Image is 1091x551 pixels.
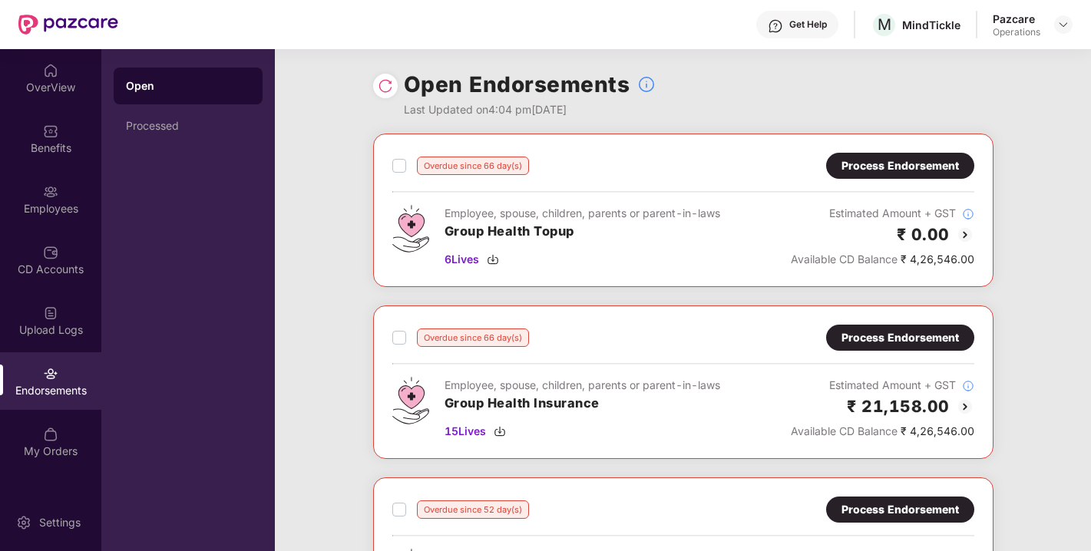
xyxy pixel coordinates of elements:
div: MindTickle [902,18,960,32]
img: svg+xml;base64,PHN2ZyBpZD0iQmVuZWZpdHMiIHhtbG5zPSJodHRwOi8vd3d3LnczLm9yZy8yMDAwL3N2ZyIgd2lkdGg9Ij... [43,124,58,139]
img: svg+xml;base64,PHN2ZyBpZD0iRW1wbG95ZWVzIiB4bWxucz0iaHR0cDovL3d3dy53My5vcmcvMjAwMC9zdmciIHdpZHRoPS... [43,184,58,200]
img: svg+xml;base64,PHN2ZyBpZD0iRG93bmxvYWQtMzJ4MzIiIHhtbG5zPSJodHRwOi8vd3d3LnczLm9yZy8yMDAwL3N2ZyIgd2... [487,253,499,266]
div: Get Help [789,18,827,31]
div: Last Updated on 4:04 pm[DATE] [404,101,656,118]
img: svg+xml;base64,PHN2ZyBpZD0iSGVscC0zMngzMiIgeG1sbnM9Imh0dHA6Ly93d3cudzMub3JnLzIwMDAvc3ZnIiB3aWR0aD... [768,18,783,34]
div: Overdue since 66 day(s) [417,328,529,347]
img: svg+xml;base64,PHN2ZyBpZD0iSW5mb18tXzMyeDMyIiBkYXRhLW5hbWU9IkluZm8gLSAzMngzMiIgeG1sbnM9Imh0dHA6Ly... [962,208,974,220]
div: Processed [126,120,250,132]
img: svg+xml;base64,PHN2ZyB4bWxucz0iaHR0cDovL3d3dy53My5vcmcvMjAwMC9zdmciIHdpZHRoPSI0Ny43MTQiIGhlaWdodD... [392,205,429,252]
div: Process Endorsement [841,157,959,174]
img: svg+xml;base64,PHN2ZyBpZD0iSW5mb18tXzMyeDMyIiBkYXRhLW5hbWU9IkluZm8gLSAzMngzMiIgeG1sbnM9Imh0dHA6Ly... [637,75,656,94]
div: ₹ 4,26,546.00 [791,423,974,440]
img: svg+xml;base64,PHN2ZyBpZD0iUmVsb2FkLTMyeDMyIiB4bWxucz0iaHR0cDovL3d3dy53My5vcmcvMjAwMC9zdmciIHdpZH... [378,78,393,94]
span: 15 Lives [445,423,486,440]
h3: Group Health Topup [445,222,720,242]
div: ₹ 4,26,546.00 [791,251,974,268]
div: Estimated Amount + GST [791,205,974,222]
img: svg+xml;base64,PHN2ZyBpZD0iSW5mb18tXzMyeDMyIiBkYXRhLW5hbWU9IkluZm8gLSAzMngzMiIgeG1sbnM9Imh0dHA6Ly... [962,380,974,392]
img: svg+xml;base64,PHN2ZyBpZD0iRHJvcGRvd24tMzJ4MzIiIHhtbG5zPSJodHRwOi8vd3d3LnczLm9yZy8yMDAwL3N2ZyIgd2... [1057,18,1070,31]
img: svg+xml;base64,PHN2ZyBpZD0iQmFjay0yMHgyMCIgeG1sbnM9Imh0dHA6Ly93d3cudzMub3JnLzIwMDAvc3ZnIiB3aWR0aD... [956,226,974,244]
span: Available CD Balance [791,424,898,437]
div: Process Endorsement [841,501,959,518]
div: Process Endorsement [841,329,959,346]
img: svg+xml;base64,PHN2ZyB4bWxucz0iaHR0cDovL3d3dy53My5vcmcvMjAwMC9zdmciIHdpZHRoPSI0Ny43MTQiIGhlaWdodD... [392,377,429,424]
img: svg+xml;base64,PHN2ZyBpZD0iQmFjay0yMHgyMCIgeG1sbnM9Imh0dHA6Ly93d3cudzMub3JnLzIwMDAvc3ZnIiB3aWR0aD... [956,398,974,416]
h2: ₹ 21,158.00 [847,394,950,419]
div: Estimated Amount + GST [791,377,974,394]
div: Settings [35,515,85,530]
img: New Pazcare Logo [18,15,118,35]
div: Operations [993,26,1040,38]
div: Overdue since 52 day(s) [417,500,529,519]
div: Overdue since 66 day(s) [417,157,529,175]
span: M [878,15,891,34]
img: svg+xml;base64,PHN2ZyBpZD0iRG93bmxvYWQtMzJ4MzIiIHhtbG5zPSJodHRwOi8vd3d3LnczLm9yZy8yMDAwL3N2ZyIgd2... [494,425,506,437]
img: svg+xml;base64,PHN2ZyBpZD0iQ0RfQWNjb3VudHMiIGRhdGEtbmFtZT0iQ0QgQWNjb3VudHMiIHhtbG5zPSJodHRwOi8vd3... [43,245,58,260]
img: svg+xml;base64,PHN2ZyBpZD0iU2V0dGluZy0yMHgyMCIgeG1sbnM9Imh0dHA6Ly93d3cudzMub3JnLzIwMDAvc3ZnIiB3aW... [16,515,31,530]
h2: ₹ 0.00 [897,222,950,247]
img: svg+xml;base64,PHN2ZyBpZD0iSG9tZSIgeG1sbnM9Imh0dHA6Ly93d3cudzMub3JnLzIwMDAvc3ZnIiB3aWR0aD0iMjAiIG... [43,63,58,78]
img: svg+xml;base64,PHN2ZyBpZD0iRW5kb3JzZW1lbnRzIiB4bWxucz0iaHR0cDovL3d3dy53My5vcmcvMjAwMC9zdmciIHdpZH... [43,366,58,381]
h3: Group Health Insurance [445,394,720,414]
img: svg+xml;base64,PHN2ZyBpZD0iTXlfT3JkZXJzIiBkYXRhLW5hbWU9Ik15IE9yZGVycyIgeG1sbnM9Imh0dHA6Ly93d3cudz... [43,427,58,442]
div: Employee, spouse, children, parents or parent-in-laws [445,205,720,222]
span: Available CD Balance [791,252,898,266]
div: Employee, spouse, children, parents or parent-in-laws [445,377,720,394]
span: 6 Lives [445,251,479,268]
div: Open [126,78,250,94]
h1: Open Endorsements [404,68,630,101]
div: Pazcare [993,12,1040,26]
img: svg+xml;base64,PHN2ZyBpZD0iVXBsb2FkX0xvZ3MiIGRhdGEtbmFtZT0iVXBsb2FkIExvZ3MiIHhtbG5zPSJodHRwOi8vd3... [43,305,58,321]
